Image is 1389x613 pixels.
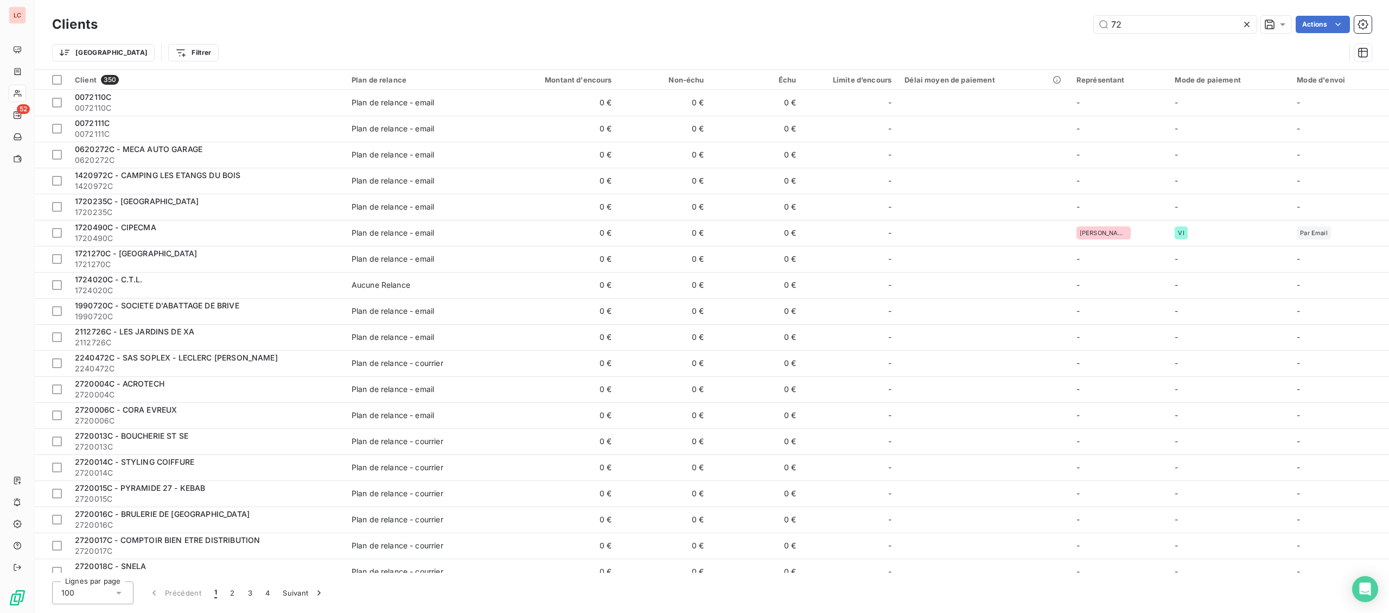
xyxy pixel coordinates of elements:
[241,582,259,604] button: 3
[1175,150,1178,159] span: -
[888,488,891,499] span: -
[619,533,711,559] td: 0 €
[619,428,711,454] td: 0 €
[1076,515,1080,524] span: -
[711,559,803,585] td: 0 €
[1076,124,1080,133] span: -
[1297,75,1382,84] div: Mode d'envoi
[75,129,339,140] span: 0072111C
[75,181,339,192] span: 1420972C
[495,194,619,220] td: 0 €
[352,97,434,108] div: Plan de relance - email
[259,582,276,604] button: 4
[495,481,619,507] td: 0 €
[1175,124,1178,133] span: -
[352,488,443,499] div: Plan de relance - courrier
[1076,75,1162,84] div: Représentant
[75,572,339,583] span: 2720018C
[711,350,803,376] td: 0 €
[1296,16,1350,33] button: Actions
[75,92,111,102] span: 0072110C
[711,90,803,116] td: 0 €
[888,227,891,238] span: -
[352,462,443,473] div: Plan de relance - courrier
[75,197,199,206] span: 1720235C - [GEOGRAPHIC_DATA]
[625,75,704,84] div: Non-échu
[1297,176,1300,185] span: -
[495,246,619,272] td: 0 €
[1080,230,1127,236] span: [PERSON_NAME]
[1076,567,1080,576] span: -
[75,170,241,180] span: 1420972C - CAMPING LES ETANGS DU BOIS
[75,118,110,128] span: 0072111C
[1352,576,1378,602] div: Open Intercom Messenger
[75,431,188,440] span: 2720013C - BOUCHERIE ST SE
[75,327,194,336] span: 2112726C - LES JARDINS DE XA
[495,90,619,116] td: 0 €
[711,481,803,507] td: 0 €
[711,428,803,454] td: 0 €
[888,306,891,317] span: -
[352,227,434,238] div: Plan de relance - email
[495,168,619,194] td: 0 €
[888,175,891,186] span: -
[1175,75,1284,84] div: Mode de paiement
[888,540,891,551] span: -
[61,587,74,598] span: 100
[619,507,711,533] td: 0 €
[495,350,619,376] td: 0 €
[1175,567,1178,576] span: -
[1175,358,1178,368] span: -
[52,15,98,34] h3: Clients
[888,436,891,447] span: -
[1175,410,1178,420] span: -
[1076,306,1080,315] span: -
[352,280,410,290] div: Aucune Relance
[75,363,339,374] span: 2240472C
[1076,202,1080,211] span: -
[1076,541,1080,550] span: -
[75,353,278,362] span: 2240472C - SAS SOPLEX - LECLERC [PERSON_NAME]
[75,144,202,154] span: 0620272C - MECA AUTO GARAGE
[495,324,619,350] td: 0 €
[75,467,339,478] span: 2720014C
[1175,202,1178,211] span: -
[1076,384,1080,394] span: -
[711,246,803,272] td: 0 €
[168,44,218,61] button: Filtrer
[75,379,164,388] span: 2720004C - ACROTECH
[75,223,156,232] span: 1720490C - CIPECMA
[1076,410,1080,420] span: -
[1175,306,1178,315] span: -
[619,454,711,481] td: 0 €
[888,566,891,577] span: -
[1175,515,1178,524] span: -
[888,201,891,212] span: -
[495,507,619,533] td: 0 €
[619,559,711,585] td: 0 €
[1175,384,1178,394] span: -
[619,194,711,220] td: 0 €
[352,306,434,317] div: Plan de relance - email
[1175,332,1178,342] span: -
[1094,16,1257,33] input: Rechercher
[75,337,339,348] span: 2112726C
[1076,437,1080,446] span: -
[711,298,803,324] td: 0 €
[495,116,619,142] td: 0 €
[1175,254,1178,263] span: -
[352,123,434,134] div: Plan de relance - email
[9,7,26,24] div: LC
[75,311,339,322] span: 1990720C
[352,358,443,369] div: Plan de relance - courrier
[352,410,434,421] div: Plan de relance - email
[495,428,619,454] td: 0 €
[1297,358,1300,368] span: -
[711,402,803,428] td: 0 €
[619,402,711,428] td: 0 €
[208,582,224,604] button: 1
[888,462,891,473] span: -
[1297,489,1300,498] span: -
[1297,306,1300,315] span: -
[619,220,711,246] td: 0 €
